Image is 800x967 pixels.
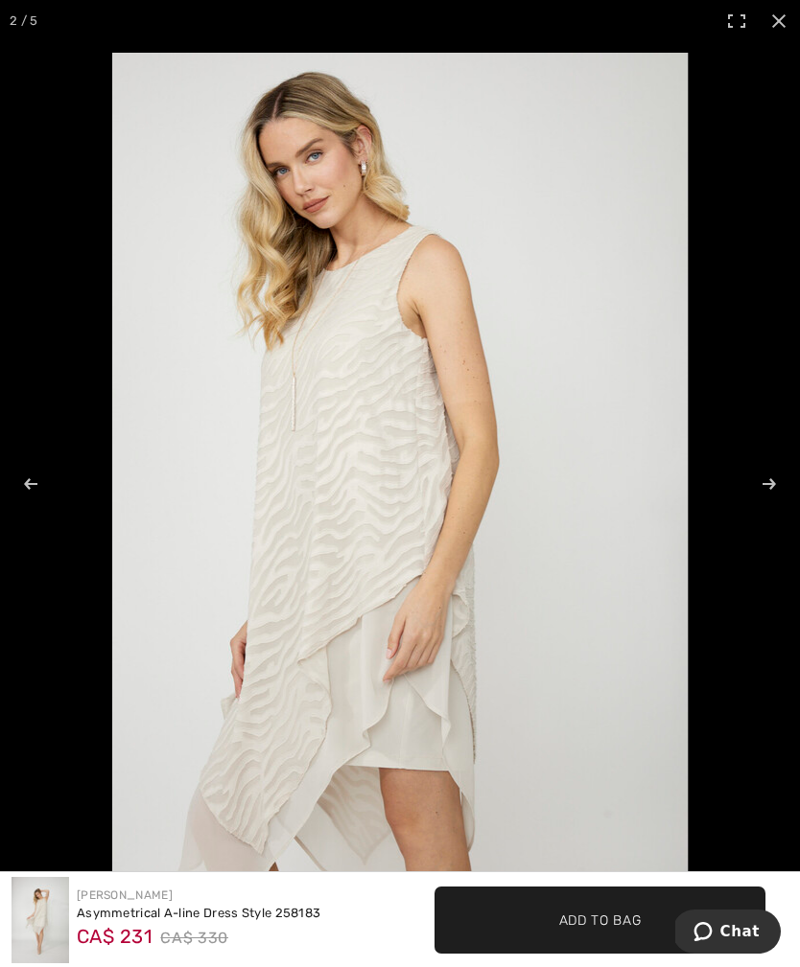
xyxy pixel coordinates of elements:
[160,924,228,953] span: CA$ 330
[559,909,642,930] span: Add to Bag
[675,909,781,957] iframe: Opens a widget where you can chat to one of our agents
[723,436,790,532] button: Next (arrow right)
[12,877,69,963] img: Asymmetrical A-Line Dress Style 258183
[10,436,77,532] button: Previous (arrow left)
[77,888,173,902] a: [PERSON_NAME]
[77,918,153,948] span: CA$ 231
[435,886,765,954] button: Add to Bag
[112,53,688,915] img: frank-lyman-dresses-jumpsuits-beige-sand_258183_1_b2de_details.jpg
[77,904,320,923] div: Asymmetrical A-line Dress Style 258183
